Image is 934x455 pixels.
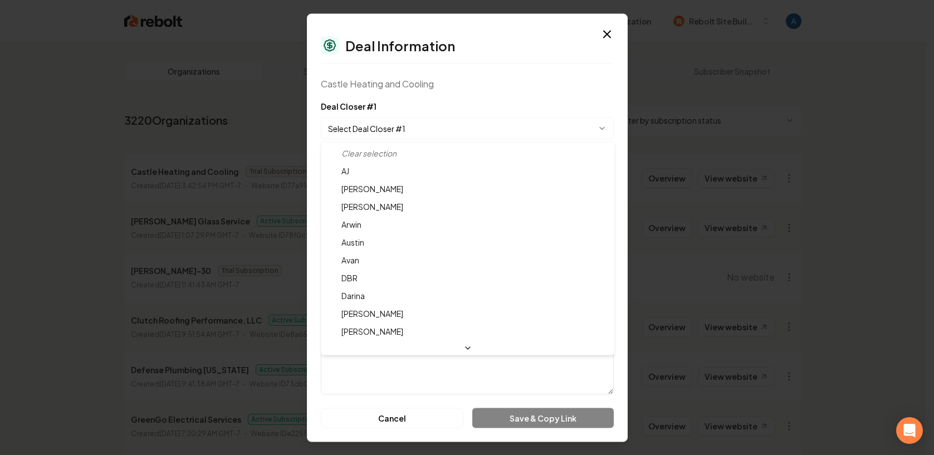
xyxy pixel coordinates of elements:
span: Arwin [341,219,361,229]
span: [PERSON_NAME] [341,326,403,336]
span: Darina [341,291,365,301]
span: [PERSON_NAME] [341,184,403,194]
span: [PERSON_NAME] [341,309,403,319]
span: DBR [341,273,358,283]
span: Avan [341,255,359,265]
span: Austin [341,237,364,247]
span: AJ [341,166,349,176]
span: [PERSON_NAME] [341,202,403,212]
span: Clear selection [341,148,397,158]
